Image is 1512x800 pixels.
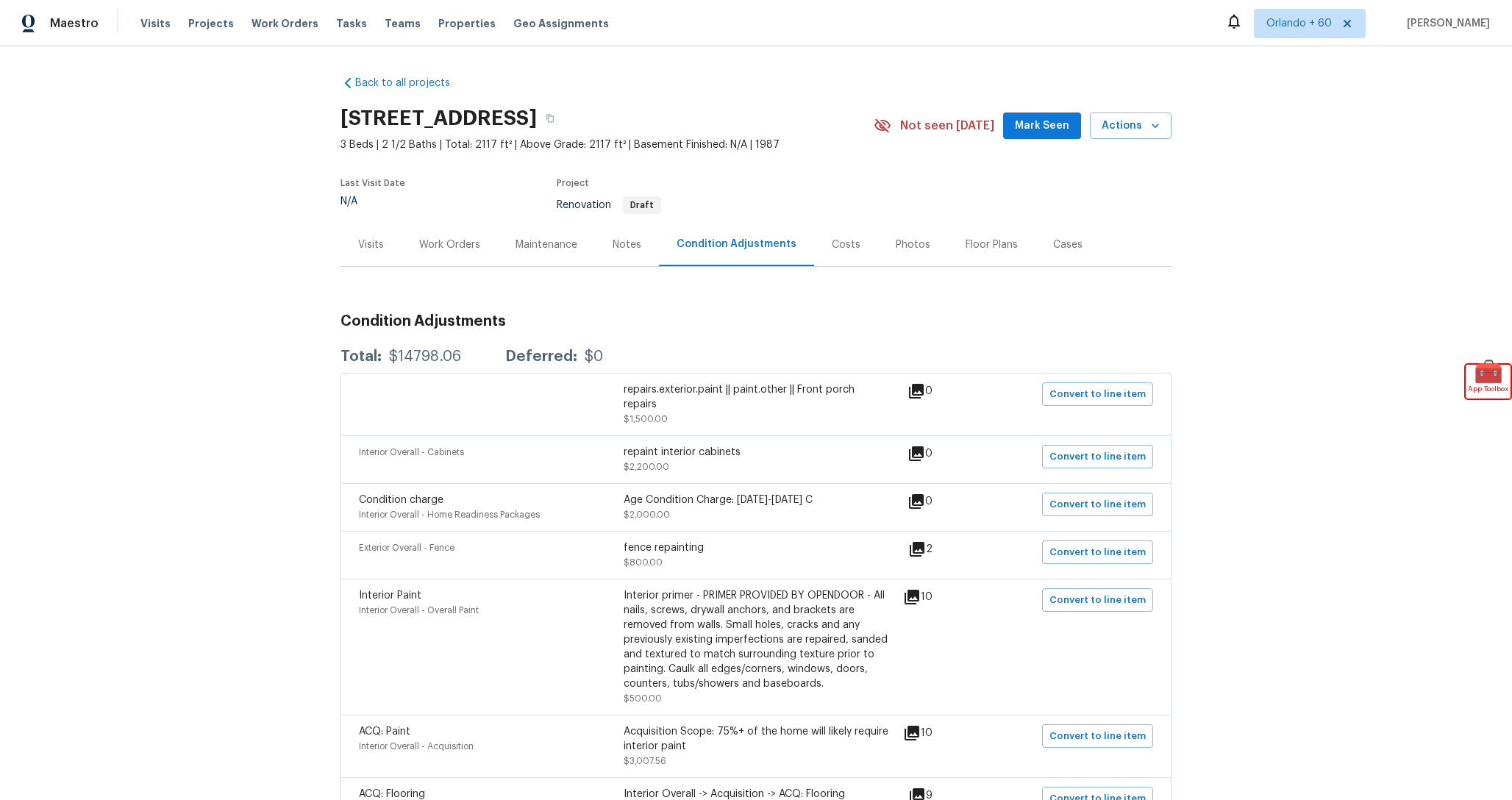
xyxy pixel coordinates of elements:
[438,16,496,31] span: Properties
[336,18,367,29] span: Tasks
[140,16,171,31] span: Visits
[613,238,641,252] div: Notes
[624,201,660,210] span: Draft
[1053,238,1083,252] div: Cases
[50,16,99,31] span: Maestro
[1049,544,1146,561] span: Convert to line item
[340,111,537,126] h2: [STREET_ADDRESS]
[903,588,980,606] div: 10
[359,590,421,601] span: Interior Paint
[1466,365,1511,399] div: 🧰App Toolbox
[903,724,980,742] div: 10
[1042,540,1153,564] button: Convert to line item
[359,606,479,615] span: Interior Overall - Overall Paint
[585,349,603,364] div: $0
[359,495,443,505] span: Condition charge
[966,238,1018,252] div: Floor Plans
[557,179,589,187] span: Project
[513,16,609,31] span: Geo Assignments
[624,757,666,765] span: $3,007.56
[624,588,888,691] div: Interior primer - PRIMER PROVIDED BY OPENDOOR - All nails, screws, drywall anchors, and brackets ...
[340,196,405,207] div: N/A
[1401,16,1490,31] span: [PERSON_NAME]
[1468,382,1508,396] span: App Toolbox
[624,540,888,555] div: fence repainting
[516,238,577,252] div: Maintenance
[557,200,661,210] span: Renovation
[359,543,454,552] span: Exterior Overall - Fence
[624,724,888,754] div: Acquisition Scope: 75%+ of the home will likely require interior paint
[677,237,796,251] div: Condition Adjustments
[624,510,670,519] span: $2,000.00
[624,463,669,471] span: $2,200.00
[1049,728,1146,745] span: Convert to line item
[900,118,994,133] span: Not seen [DATE]
[1042,493,1153,516] button: Convert to line item
[1042,382,1153,406] button: Convert to line item
[340,349,382,364] div: Total:
[359,789,425,799] span: ACQ: Flooring
[1049,386,1146,403] span: Convert to line item
[537,105,563,132] button: Copy Address
[832,238,860,252] div: Costs
[1042,724,1153,748] button: Convert to line item
[358,238,384,252] div: Visits
[624,558,663,567] span: $800.00
[624,445,888,460] div: repaint interior cabinets
[1003,113,1081,140] button: Mark Seen
[624,694,662,703] span: $500.00
[340,314,1172,329] h3: Condition Adjustments
[340,76,482,90] a: Back to all projects
[419,238,480,252] div: Work Orders
[1049,592,1146,609] span: Convert to line item
[896,238,930,252] div: Photos
[908,540,980,558] div: 2
[907,382,980,400] div: 0
[907,445,980,463] div: 0
[359,510,540,519] span: Interior Overall - Home Readiness Packages
[1015,117,1069,135] span: Mark Seen
[624,415,668,424] span: $1,500.00
[1042,588,1153,612] button: Convert to line item
[505,349,577,364] div: Deferred:
[624,382,888,412] div: repairs.exterior.paint || paint.other || Front porch repairs
[389,349,461,364] div: $14798.06
[1102,117,1160,135] span: Actions
[624,493,888,507] div: Age Condition Charge: [DATE]-[DATE] C
[340,179,405,187] span: Last Visit Date
[907,493,980,510] div: 0
[359,742,474,751] span: Interior Overall - Acquisition
[1049,449,1146,465] span: Convert to line item
[340,137,874,152] span: 3 Beds | 2 1/2 Baths | Total: 2117 ft² | Above Grade: 2117 ft² | Basement Finished: N/A | 1987
[1090,113,1172,140] button: Actions
[1042,445,1153,468] button: Convert to line item
[1266,16,1332,31] span: Orlando + 60
[252,16,318,31] span: Work Orders
[385,16,421,31] span: Teams
[359,726,410,737] span: ACQ: Paint
[1049,496,1146,513] span: Convert to line item
[1466,365,1511,379] span: 🧰
[359,448,464,457] span: Interior Overall - Cabinets
[188,16,234,31] span: Projects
